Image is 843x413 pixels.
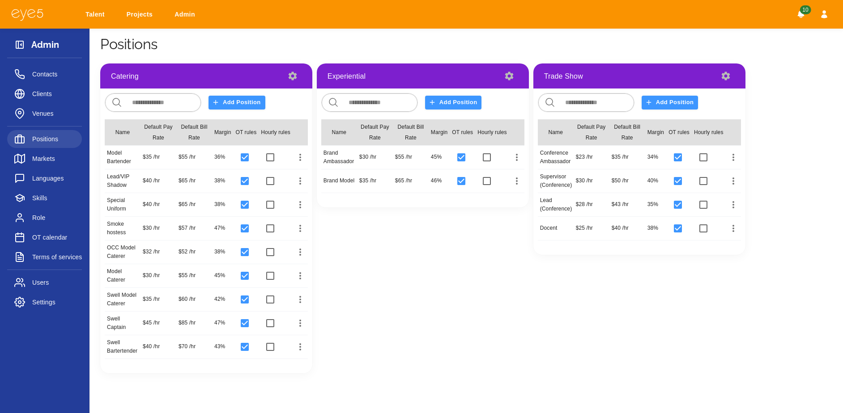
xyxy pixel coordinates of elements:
span: Contacts [32,69,75,80]
td: $35 /hr [609,145,645,169]
td: $70 /hr [176,335,212,358]
th: Default Pay Rate [140,119,176,146]
button: Add Position [642,96,698,110]
button: Options [728,152,739,163]
th: Default Pay Rate [574,119,609,146]
td: $40 /hr [140,335,176,358]
img: eye5 [11,8,44,21]
td: 35% [645,193,666,216]
td: $60 /hr [176,287,212,311]
th: Name [105,119,140,146]
span: Trade Show [544,71,583,82]
td: $25 /hr [574,216,609,240]
td: Model Caterer [105,264,140,287]
button: Options [295,294,306,305]
td: $55 /hr [176,264,212,287]
button: Options [295,223,306,234]
td: $40 /hr [140,193,176,216]
td: 34% [645,145,666,169]
a: Admin [169,6,204,23]
td: $30 /hr [140,264,176,287]
td: 38% [212,193,233,216]
td: $45 /hr [140,311,176,335]
td: Swell Model Caterer [105,287,140,311]
th: Default Bill Rate [609,119,645,146]
td: $30 /hr [357,145,393,169]
button: Options [295,199,306,210]
td: Smoke hostess [105,216,140,240]
span: Languages [32,173,75,184]
button: Add Position [209,96,265,110]
a: Skills [7,189,82,207]
span: Experiential [328,71,366,82]
button: Add Position [425,96,482,110]
td: Model Bartender [105,145,140,169]
button: Options [728,176,739,186]
a: Role [7,209,82,227]
td: $55 /hr [393,145,429,169]
a: Markets [7,150,82,168]
td: $50 /hr [609,169,645,193]
td: Conference Ambassador [538,145,574,169]
td: Brand Model [321,169,357,193]
h3: Admin [31,39,59,53]
button: Department settings [717,67,735,85]
td: $32 /hr [140,240,176,264]
a: Clients [7,85,82,103]
a: Languages [7,169,82,187]
td: $35 /hr [140,145,176,169]
td: 38% [645,216,666,240]
th: Margin [645,119,666,146]
td: $40 /hr [609,216,645,240]
td: Swell Captain [105,311,140,335]
td: Lead (Conference) [538,193,574,216]
span: 10 [800,5,811,14]
span: Clients [32,88,75,99]
td: 38% [212,240,233,264]
td: Supervisor (Conference) [538,169,574,193]
a: Venues [7,105,82,122]
td: 45% [212,264,233,287]
th: Hourly rules [692,119,726,146]
td: $35 /hr [140,287,176,311]
td: $40 /hr [140,169,176,193]
button: Options [728,223,739,234]
td: Swell Bartertender [105,335,140,358]
th: Default Bill Rate [176,119,212,146]
td: $52 /hr [176,240,212,264]
td: $85 /hr [176,311,212,335]
a: Contacts [7,65,82,83]
a: OT calendar [7,228,82,246]
span: Terms of services [32,252,82,262]
span: Venues [32,108,75,119]
td: 45% [429,145,450,169]
th: Default Pay Rate [357,119,393,146]
td: 40% [645,169,666,193]
button: Options [295,247,306,257]
h1: Positions [100,36,832,53]
a: Terms of services [7,248,82,266]
td: $30 /hr [140,216,176,240]
a: Settings [7,293,82,311]
th: Margin [429,119,450,146]
td: $55 /hr [176,145,212,169]
th: OT rules [450,119,475,146]
span: Catering [111,71,139,82]
td: $43 /hr [609,193,645,216]
td: $30 /hr [574,169,609,193]
td: 46% [429,169,450,193]
th: OT rules [666,119,692,146]
th: Name [538,119,574,146]
button: Options [728,199,739,210]
th: Margin [212,119,233,146]
span: Settings [32,297,75,308]
span: Role [32,212,75,223]
button: Options [295,152,306,163]
th: Hourly rules [475,119,509,146]
td: Brand Ambassador [321,145,357,169]
button: Options [295,176,306,186]
button: Options [295,270,306,281]
button: Options [295,341,306,352]
button: Options [511,152,522,163]
td: Special Uniform [105,193,140,216]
